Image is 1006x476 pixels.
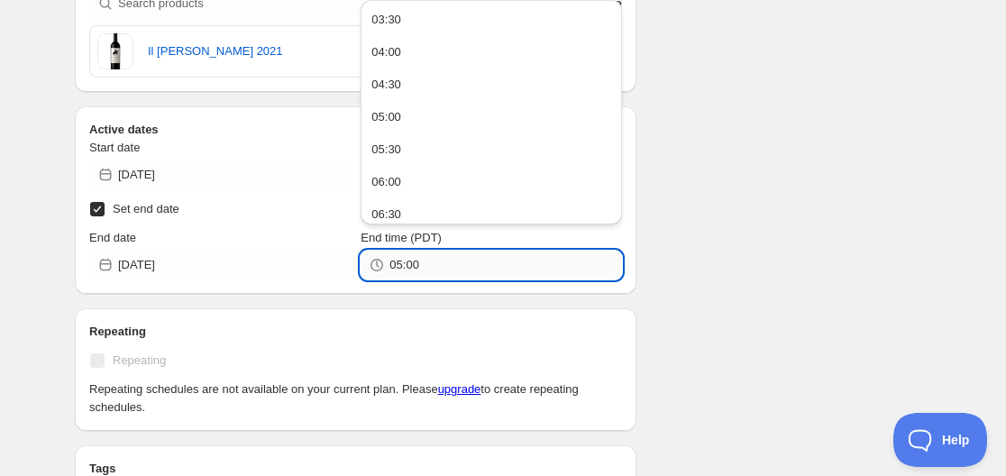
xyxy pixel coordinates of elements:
[371,206,401,224] div: 06:30
[113,353,166,367] span: Repeating
[438,382,481,396] a: upgrade
[148,42,523,60] a: Il [PERSON_NAME] 2021
[89,121,622,139] h2: Active dates
[893,413,988,467] iframe: Toggle Customer Support
[89,380,622,416] p: Repeating schedules are not available on your current plan. Please to create repeating schedules.
[366,168,616,197] button: 06:00
[366,103,616,132] button: 05:00
[371,173,401,191] div: 06:00
[97,33,133,69] img: "Il Cavaliere 2021 Napa Valley wine bottle” “Premium Napa wine tasting”
[113,202,179,215] span: Set end date
[366,70,616,99] button: 04:30
[366,38,616,67] button: 04:00
[366,135,616,164] button: 05:30
[366,5,616,34] button: 03:30
[89,141,140,154] span: Start date
[371,76,401,94] div: 04:30
[89,323,622,341] h2: Repeating
[371,11,401,29] div: 03:30
[366,200,616,229] button: 06:30
[89,231,136,244] span: End date
[371,108,401,126] div: 05:00
[371,141,401,159] div: 05:30
[361,231,442,244] span: End time (PDT)
[371,43,401,61] div: 04:00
